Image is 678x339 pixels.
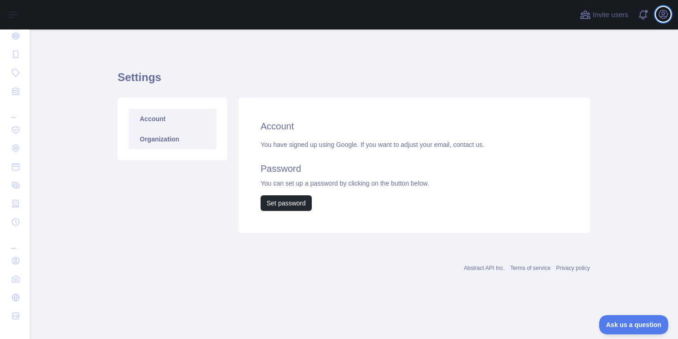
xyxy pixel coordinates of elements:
a: Privacy policy [556,265,590,271]
a: Terms of service [510,265,550,271]
a: Organization [129,129,216,149]
h1: Settings [118,70,590,92]
a: contact us. [453,141,484,148]
span: Invite users [593,10,628,20]
div: You have signed up using Google. If you want to adjust your email, You can set up a password by c... [261,140,568,211]
iframe: Toggle Customer Support [599,315,669,334]
button: Set password [261,195,312,211]
a: Account [129,109,216,129]
button: Invite users [578,7,630,22]
a: Abstract API Inc. [464,265,505,271]
h2: Account [261,120,568,133]
div: ... [7,232,22,251]
div: ... [7,101,22,120]
h2: Password [261,162,568,175]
